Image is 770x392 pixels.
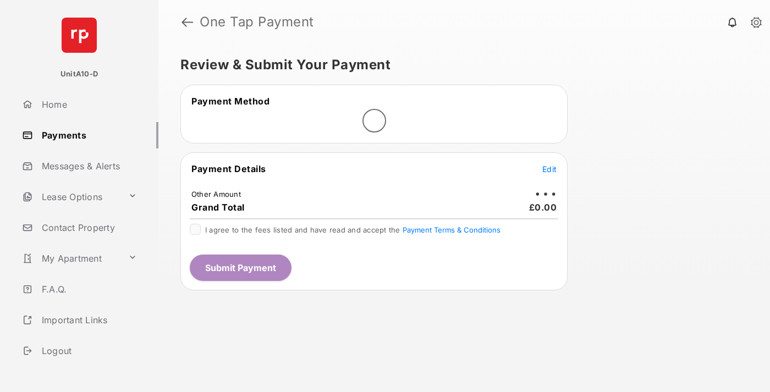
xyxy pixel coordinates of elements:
[62,18,97,53] img: svg+xml;base64,PHN2ZyB4bWxucz0iaHR0cDovL3d3dy53My5vcmcvMjAwMC9zdmciIHdpZHRoPSI2NCIgaGVpZ2h0PSI2NC...
[18,338,158,364] a: Logout
[542,164,557,174] span: Edit
[191,189,241,199] td: Other Amount
[191,202,245,213] span: Grand Total
[18,122,158,148] a: Payments
[18,153,158,179] a: Messages & Alerts
[542,163,557,174] button: Edit
[18,245,124,272] a: My Apartment
[403,225,501,234] button: I agree to the fees listed and have read and accept the
[191,96,269,107] span: Payment Method
[191,163,266,174] span: Payment Details
[18,307,141,333] a: Important Links
[205,225,501,234] span: I agree to the fees listed and have read and accept the
[18,91,158,118] a: Home
[18,276,158,302] a: F.A.Q.
[200,15,314,29] strong: One Tap Payment
[180,58,739,71] h5: Review & Submit Your Payment
[18,184,124,210] a: Lease Options
[529,202,557,213] span: £0.00
[190,255,291,281] button: Submit Payment
[61,69,98,80] p: UnitA10-D
[18,214,158,241] a: Contact Property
